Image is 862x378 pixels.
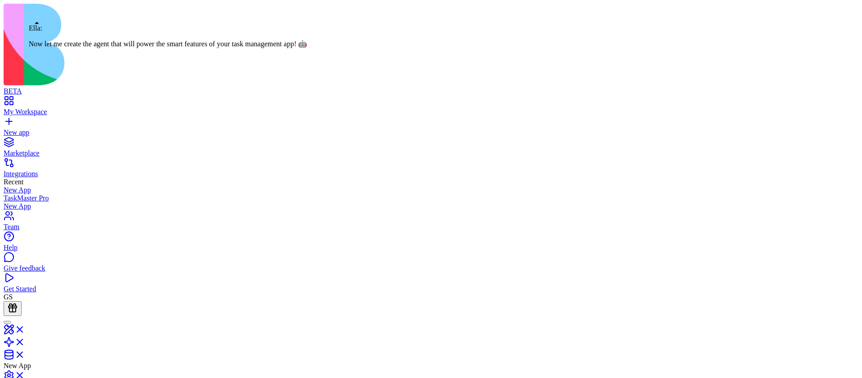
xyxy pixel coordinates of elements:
a: BETA [4,79,858,95]
a: Help [4,236,858,252]
div: Help [4,244,858,252]
div: My Workspace [4,108,858,116]
a: Get Started [4,277,858,293]
span: Recent [4,178,23,186]
a: New app [4,120,858,137]
span: New App [4,362,31,369]
div: Marketplace [4,149,858,157]
a: TaskMaster Pro [4,194,858,202]
div: Integrations [4,170,858,178]
a: My Workspace [4,100,858,116]
div: Give feedback [4,264,858,272]
a: Marketplace [4,141,858,157]
a: New App [4,186,858,194]
div: Get Started [4,285,858,293]
a: Team [4,215,858,231]
span: GS [4,293,13,301]
a: New App [4,202,858,210]
div: New app [4,129,858,137]
a: Give feedback [4,256,858,272]
a: Integrations [4,162,858,178]
span: Ella: [29,24,42,32]
p: Now let me create the agent that will power the smart features of your task management app! 🤖 [29,40,307,48]
div: BETA [4,87,858,95]
img: logo [4,4,365,85]
div: Team [4,223,858,231]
